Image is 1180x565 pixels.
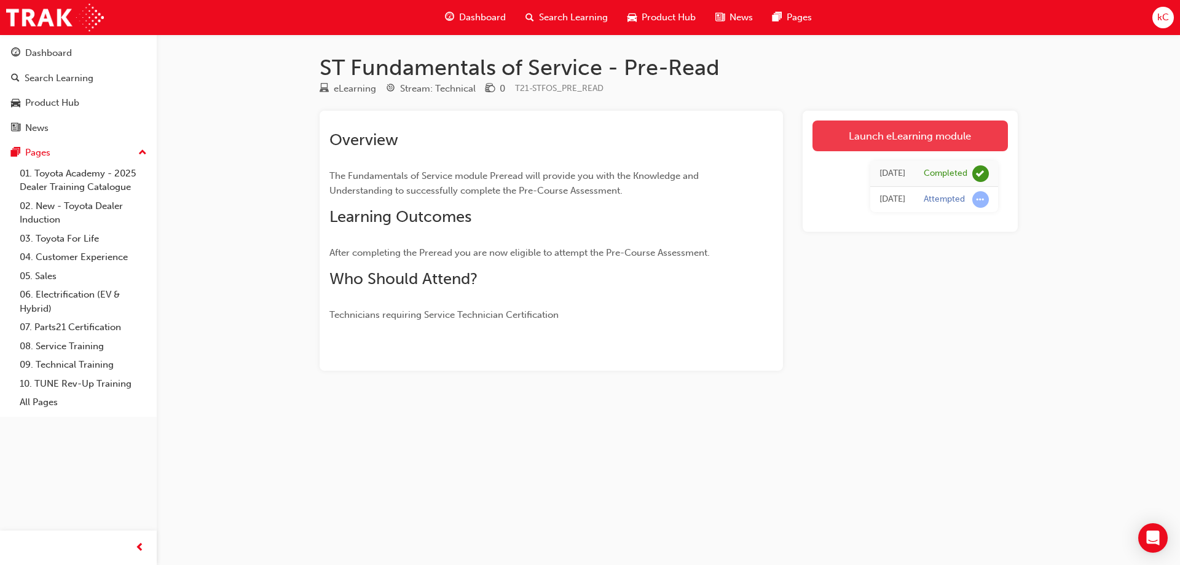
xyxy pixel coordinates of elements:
a: 01. Toyota Academy - 2025 Dealer Training Catalogue [15,164,152,197]
span: Learning resource code [515,83,604,93]
div: Completed [924,168,967,180]
div: News [25,121,49,135]
span: news-icon [715,10,725,25]
a: 09. Technical Training [15,355,152,374]
span: Technicians requiring Service Technician Certification [329,309,559,320]
span: search-icon [525,10,534,25]
a: search-iconSearch Learning [516,5,618,30]
div: Open Intercom Messenger [1138,523,1168,553]
a: 05. Sales [15,267,152,286]
a: 06. Electrification (EV & Hybrid) [15,285,152,318]
span: Search Learning [539,10,608,25]
div: eLearning [334,82,376,96]
a: car-iconProduct Hub [618,5,706,30]
img: Trak [6,4,104,31]
span: Dashboard [459,10,506,25]
span: learningRecordVerb_COMPLETE-icon [972,165,989,182]
a: 04. Customer Experience [15,248,152,267]
a: 02. New - Toyota Dealer Induction [15,197,152,229]
a: 03. Toyota For Life [15,229,152,248]
h1: ST Fundamentals of Service - Pre-Read [320,54,1018,81]
span: prev-icon [135,540,144,556]
a: Launch eLearning module [812,121,1008,151]
span: target-icon [386,84,395,95]
button: DashboardSearch LearningProduct HubNews [5,39,152,141]
span: learningResourceType_ELEARNING-icon [320,84,329,95]
span: News [730,10,753,25]
span: learningRecordVerb_ATTEMPT-icon [972,191,989,208]
span: The Fundamentals of Service module Preread will provide you with the Knowledge and Understanding ... [329,170,701,196]
button: Pages [5,141,152,164]
span: car-icon [627,10,637,25]
span: news-icon [11,123,20,134]
span: pages-icon [773,10,782,25]
span: guage-icon [445,10,454,25]
div: Price [486,81,505,97]
div: Product Hub [25,96,79,110]
a: pages-iconPages [763,5,822,30]
span: Who Should Attend? [329,269,478,288]
span: After completing the Preread you are now eligible to attempt the Pre-Course Assessment. [329,247,710,258]
a: All Pages [15,393,152,412]
span: money-icon [486,84,495,95]
span: search-icon [11,73,20,84]
div: 0 [500,82,505,96]
a: News [5,117,152,140]
span: Overview [329,130,398,149]
a: 08. Service Training [15,337,152,356]
a: news-iconNews [706,5,763,30]
span: Product Hub [642,10,696,25]
span: pages-icon [11,148,20,159]
button: kC [1152,7,1174,28]
div: Tue Sep 23 2025 15:14:14 GMT+1000 (Australian Eastern Standard Time) [879,192,905,207]
span: Pages [787,10,812,25]
a: Product Hub [5,92,152,114]
span: kC [1157,10,1169,25]
div: Stream [386,81,476,97]
span: Learning Outcomes [329,207,471,226]
span: guage-icon [11,48,20,59]
div: Search Learning [25,71,93,85]
a: 10. TUNE Rev-Up Training [15,374,152,393]
div: Attempted [924,194,965,205]
div: Tue Sep 23 2025 15:14:24 GMT+1000 (Australian Eastern Standard Time) [879,167,905,181]
div: Type [320,81,376,97]
a: 07. Parts21 Certification [15,318,152,337]
div: Dashboard [25,46,72,60]
span: up-icon [138,145,147,161]
div: Pages [25,146,50,160]
a: Dashboard [5,42,152,65]
div: Stream: Technical [400,82,476,96]
a: guage-iconDashboard [435,5,516,30]
span: car-icon [11,98,20,109]
a: Search Learning [5,67,152,90]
